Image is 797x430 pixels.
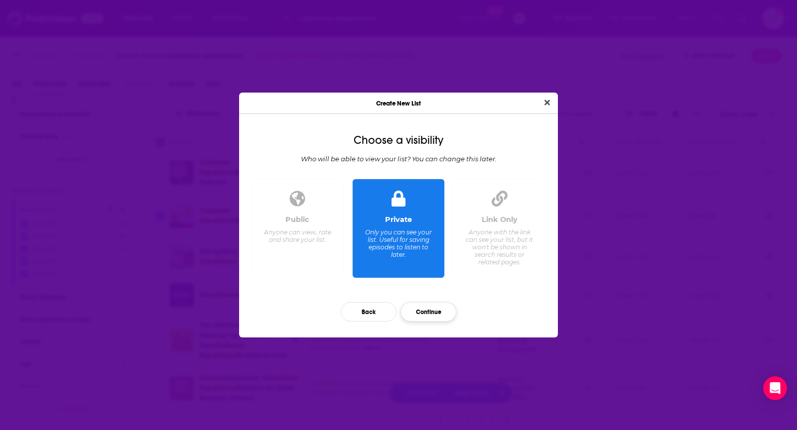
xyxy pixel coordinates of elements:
div: Public [285,215,309,224]
div: Choose a visibility [247,134,550,147]
div: Open Intercom Messenger [763,376,787,400]
div: Who will be able to view your list? You can change this later. [247,155,550,163]
div: Link Only [482,215,518,224]
div: Anyone can view, rate and share your list. [264,228,332,243]
button: Close [540,97,554,109]
div: Only you can see your list. Useful for saving episodes to listen to later. [364,228,432,258]
div: Private [385,215,412,224]
div: Anyone with the link can see your list, but it won't be shown in search results or related pages. [465,228,533,266]
div: Create New List [239,93,558,114]
button: Continue [400,302,456,322]
button: Back [341,302,397,322]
